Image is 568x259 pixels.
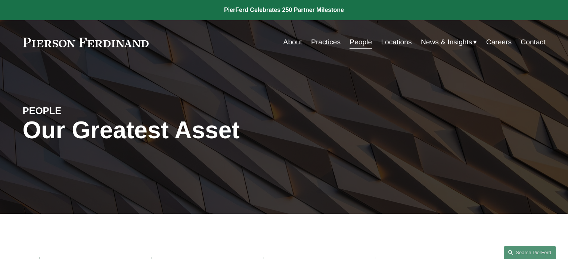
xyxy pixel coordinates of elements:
[381,35,412,49] a: Locations
[311,35,341,49] a: Practices
[521,35,545,49] a: Contact
[504,246,556,259] a: Search this site
[486,35,512,49] a: Careers
[350,35,372,49] a: People
[421,35,477,49] a: folder dropdown
[23,105,153,117] h4: PEOPLE
[421,36,472,49] span: News & Insights
[283,35,302,49] a: About
[23,117,371,144] h1: Our Greatest Asset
